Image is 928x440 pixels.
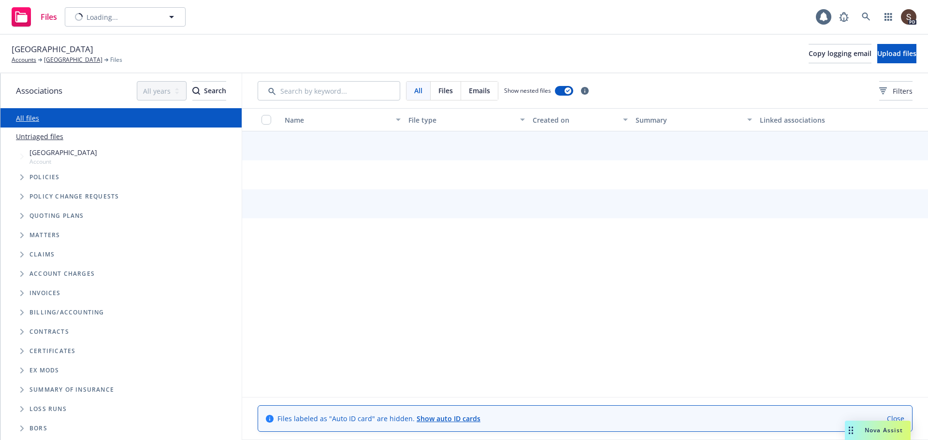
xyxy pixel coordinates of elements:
span: Account [29,157,97,166]
span: Policy change requests [29,194,119,199]
button: Upload files [877,44,916,63]
span: Quoting plans [29,213,84,219]
span: Summary of insurance [29,387,114,393]
span: Files [41,13,57,21]
img: photo [901,9,916,25]
button: Filters [879,81,913,100]
span: Nova Assist [865,426,903,434]
span: All [414,85,422,96]
div: Search [192,82,226,100]
a: [GEOGRAPHIC_DATA] [44,56,102,64]
button: Created on [529,108,632,131]
button: Copy logging email [809,44,871,63]
button: Name [281,108,405,131]
span: [GEOGRAPHIC_DATA] [29,147,97,157]
span: Filters [893,86,913,96]
button: Linked associations [756,108,880,131]
div: Folder Tree Example [0,303,242,438]
span: Ex Mods [29,368,59,373]
div: Name [285,115,390,125]
button: File type [405,108,528,131]
span: Certificates [29,348,75,354]
button: Loading... [65,7,186,27]
a: All files [16,114,39,123]
span: Account charges [29,271,95,277]
span: Matters [29,232,60,238]
a: Accounts [12,56,36,64]
div: Linked associations [760,115,876,125]
a: Close [887,413,904,424]
span: Invoices [29,290,61,296]
div: Summary [636,115,741,125]
span: Files labeled as "Auto ID card" are hidden. [277,413,480,424]
a: Untriaged files [16,131,63,142]
div: Tree Example [0,145,242,303]
div: Created on [533,115,618,125]
a: Switch app [879,7,898,27]
a: Files [8,3,61,30]
button: SearchSearch [192,81,226,100]
span: Files [110,56,122,64]
svg: Search [192,87,200,95]
span: BORs [29,426,47,431]
input: Search by keyword... [258,81,400,100]
a: Report a Bug [834,7,854,27]
span: Files [438,85,453,96]
div: File type [408,115,514,125]
input: Select all [261,115,271,125]
span: Associations [16,85,62,97]
div: Drag to move [845,421,857,440]
span: Contracts [29,329,69,335]
span: Policies [29,174,60,180]
span: [GEOGRAPHIC_DATA] [12,43,93,56]
span: Claims [29,252,55,257]
button: Nova Assist [845,421,911,440]
a: Search [856,7,876,27]
span: Billing/Accounting [29,310,104,315]
a: Show auto ID cards [417,414,480,423]
span: Filters [879,86,913,96]
button: Summary [632,108,755,131]
span: Loss Runs [29,406,67,412]
span: Upload files [877,49,916,58]
span: Show nested files [504,86,551,95]
span: Loading... [87,12,118,22]
span: Emails [469,85,490,96]
span: Copy logging email [809,49,871,58]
